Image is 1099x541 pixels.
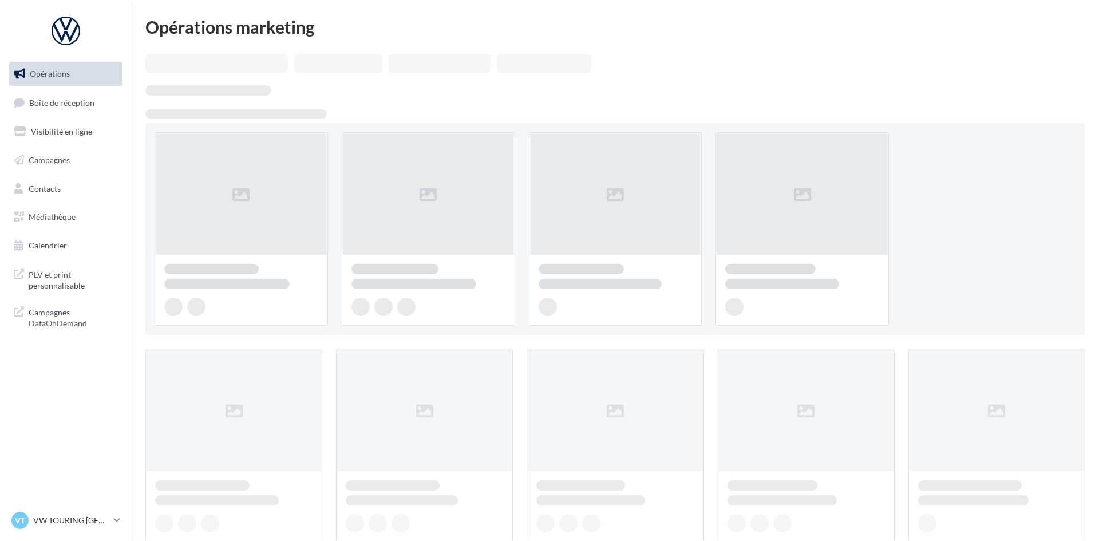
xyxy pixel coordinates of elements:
span: Contacts [29,183,61,193]
a: Visibilité en ligne [7,120,125,144]
a: PLV et print personnalisable [7,262,125,296]
span: Opérations [30,69,70,78]
span: Visibilité en ligne [31,127,92,136]
span: Campagnes DataOnDemand [29,305,118,329]
span: Calendrier [29,240,67,250]
a: Contacts [7,177,125,201]
a: VT VW TOURING [GEOGRAPHIC_DATA] [9,510,122,531]
a: Boîte de réception [7,90,125,115]
span: Médiathèque [29,212,76,222]
span: Boîte de réception [29,97,94,107]
div: Opérations marketing [145,18,1085,35]
a: Campagnes DataOnDemand [7,300,125,334]
span: PLV et print personnalisable [29,267,118,291]
a: Campagnes [7,148,125,172]
span: VT [15,515,25,526]
span: Campagnes [29,155,70,165]
a: Opérations [7,62,125,86]
p: VW TOURING [GEOGRAPHIC_DATA] [33,515,109,526]
a: Calendrier [7,234,125,258]
a: Médiathèque [7,205,125,229]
